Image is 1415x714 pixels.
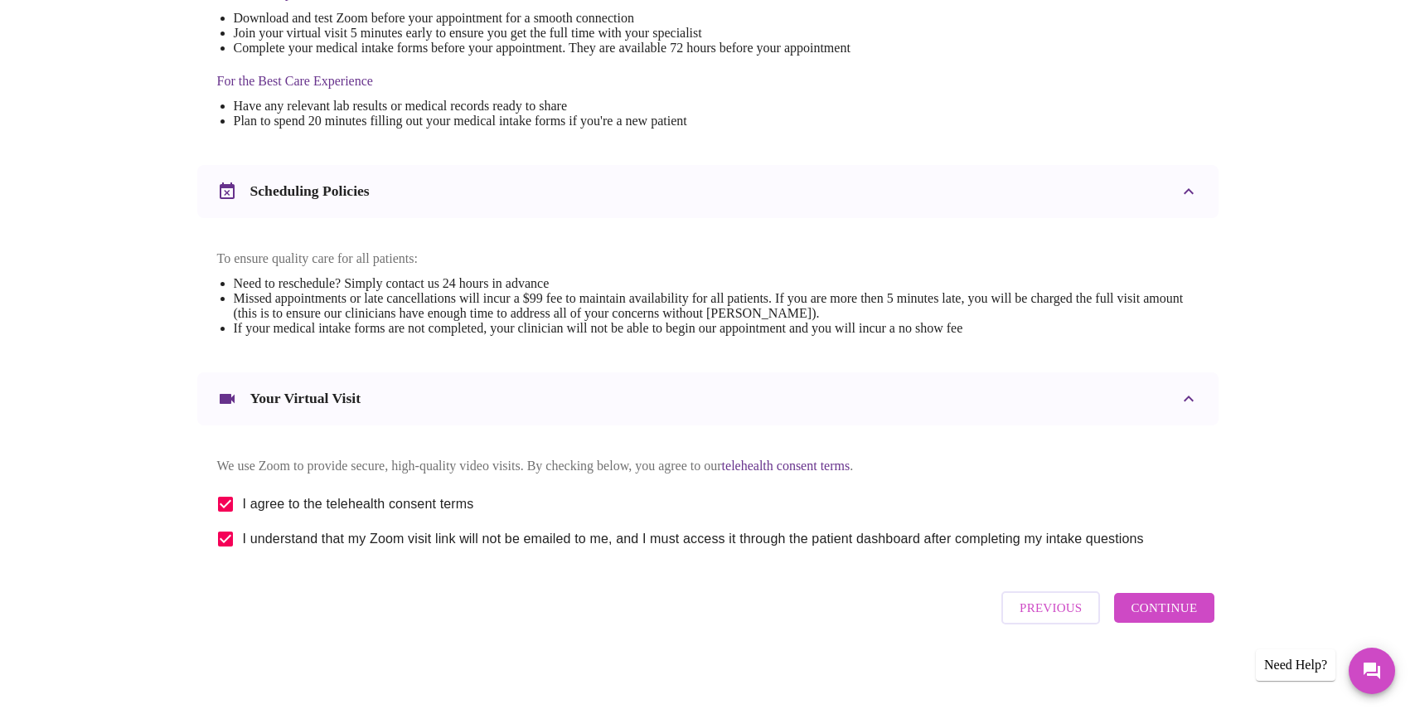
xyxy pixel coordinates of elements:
[1256,649,1335,681] div: Need Help?
[234,114,850,129] li: Plan to spend 20 minutes filling out your medical intake forms if you're a new patient
[1349,648,1395,694] button: Messages
[250,390,361,407] h3: Your Virtual Visit
[1001,591,1100,624] button: Previous
[197,165,1219,218] div: Scheduling Policies
[1114,593,1214,623] button: Continue
[1131,597,1197,619] span: Continue
[234,276,1199,291] li: Need to reschedule? Simply contact us 24 hours in advance
[234,41,850,56] li: Complete your medical intake forms before your appointment. They are available 72 hours before yo...
[217,251,1199,266] p: To ensure quality care for all patients:
[234,321,1199,336] li: If your medical intake forms are not completed, your clinician will not be able to begin our appo...
[1020,597,1082,619] span: Previous
[722,459,850,473] a: telehealth consent terms
[234,99,850,114] li: Have any relevant lab results or medical records ready to share
[234,11,850,26] li: Download and test Zoom before your appointment for a smooth connection
[243,529,1144,549] span: I understand that my Zoom visit link will not be emailed to me, and I must access it through the ...
[217,74,850,89] h4: For the Best Care Experience
[234,26,850,41] li: Join your virtual visit 5 minutes early to ensure you get the full time with your specialist
[197,372,1219,425] div: Your Virtual Visit
[234,291,1199,321] li: Missed appointments or late cancellations will incur a $99 fee to maintain availability for all p...
[250,182,370,200] h3: Scheduling Policies
[217,459,1199,474] p: We use Zoom to provide secure, high-quality video visits. By checking below, you agree to our .
[243,494,474,514] span: I agree to the telehealth consent terms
